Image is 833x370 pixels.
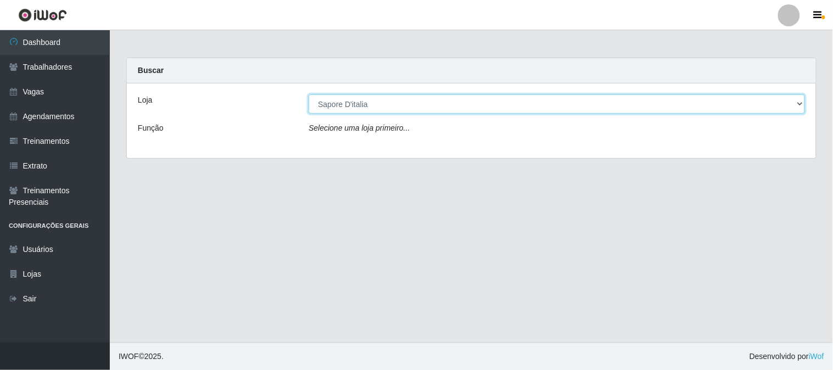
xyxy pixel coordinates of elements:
[309,124,410,132] i: Selecione uma loja primeiro...
[119,352,139,361] span: IWOF
[119,351,164,362] span: © 2025 .
[18,8,67,22] img: CoreUI Logo
[138,94,152,106] label: Loja
[138,122,164,134] label: Função
[750,351,824,362] span: Desenvolvido por
[809,352,824,361] a: iWof
[138,66,164,75] strong: Buscar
